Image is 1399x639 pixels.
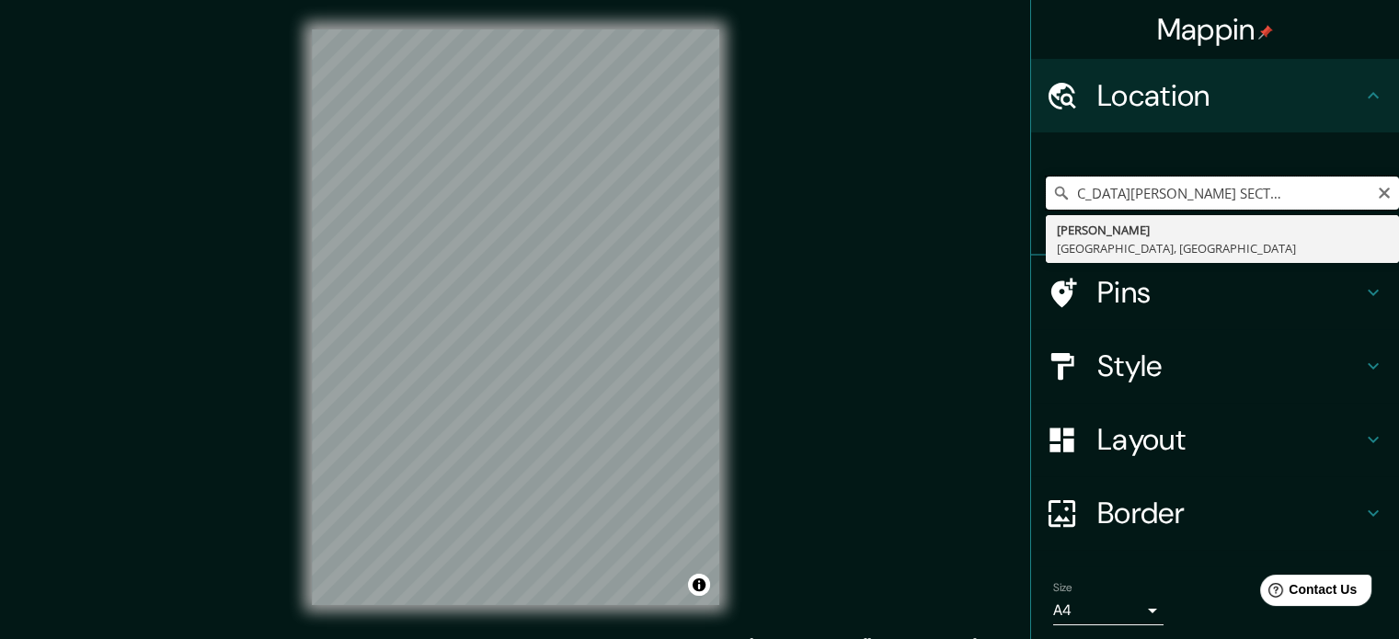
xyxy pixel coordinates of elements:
[1157,11,1274,48] h4: Mappin
[1235,567,1379,619] iframe: Help widget launcher
[688,574,710,596] button: Toggle attribution
[1057,239,1388,257] div: [GEOGRAPHIC_DATA], [GEOGRAPHIC_DATA]
[1377,183,1392,200] button: Clear
[1053,580,1072,596] label: Size
[1258,25,1273,40] img: pin-icon.png
[1097,274,1362,311] h4: Pins
[1031,329,1399,403] div: Style
[1031,403,1399,476] div: Layout
[1097,421,1362,458] h4: Layout
[1097,348,1362,384] h4: Style
[1097,495,1362,531] h4: Border
[1053,596,1164,625] div: A4
[1031,256,1399,329] div: Pins
[1031,476,1399,550] div: Border
[1097,77,1362,114] h4: Location
[312,29,719,605] canvas: Map
[1031,59,1399,132] div: Location
[1057,221,1388,239] div: [PERSON_NAME]
[1046,177,1399,210] input: Pick your city or area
